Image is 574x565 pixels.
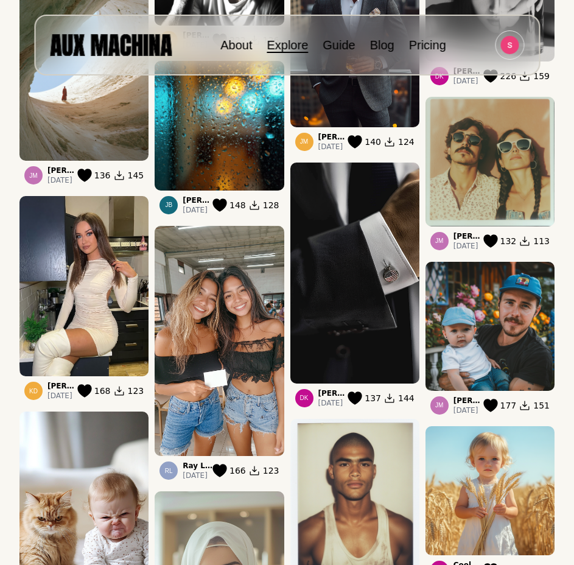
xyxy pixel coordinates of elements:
span: DK [435,73,444,80]
span: 137 [365,392,381,404]
button: 177 [483,399,517,412]
span: 136 [94,169,111,181]
div: Kevin Danry [24,382,43,400]
a: Pricing [409,38,446,52]
img: Avatar [500,36,519,54]
p: [DATE] [183,471,212,480]
span: 166 [229,465,246,477]
span: 159 [533,70,550,82]
p: [PERSON_NAME] [318,388,348,398]
span: DK [300,395,309,401]
span: 177 [500,399,517,412]
a: About [220,38,252,52]
span: 132 [500,235,517,247]
p: [DATE] [453,241,483,251]
img: 202411_c479e92f0d0b48d49acd92ffeec6d180.png [425,97,555,226]
button: 137 [348,391,381,405]
img: 202411_52a94595291a4c20beeb4b3480607c73.png [290,163,419,384]
span: 226 [500,70,517,82]
img: AUX MACHINA [50,34,172,55]
span: 123 [263,465,279,477]
p: [DATE] [318,142,348,152]
button: 159 [519,69,550,83]
span: JM [29,172,37,179]
div: Dan Kwarz [295,389,313,407]
p: [DATE] [47,391,77,401]
p: [DATE] [453,405,483,415]
button: 166 [212,464,246,477]
button: 140 [348,135,381,149]
p: [PERSON_NAME] [453,396,483,405]
span: 123 [128,385,144,397]
span: RL [165,468,173,474]
img: 202411_d67a9b753a774e879fdfd7f1ebe3c99d.png [425,262,555,391]
a: Blog [370,38,394,52]
img: 202411_53de4c7a687c4445bb33ed53c83fd2ba.png [425,426,555,555]
span: JM [435,237,443,244]
span: JB [165,202,172,208]
img: 202411_b6617c4c69414d4da456252c7b8d1175.png [155,61,284,190]
div: James Mondea [295,133,313,151]
img: 202411_5fc75da0246a4902b30d587da805cd3b.png [19,196,149,376]
button: 144 [383,391,415,405]
p: [PERSON_NAME] [453,231,483,241]
button: 124 [383,135,415,149]
span: 145 [128,169,144,181]
span: 128 [263,199,279,211]
p: [PERSON_NAME] [318,132,348,142]
button: 113 [519,234,550,248]
span: 124 [398,136,415,148]
div: John Barco [159,196,178,214]
span: JM [435,402,443,409]
div: Josephina Morell [430,396,449,415]
button: 136 [77,169,111,182]
button: 145 [113,169,144,182]
p: [DATE] [183,205,212,215]
p: [PERSON_NAME] [47,166,77,175]
button: 128 [248,198,279,212]
span: 113 [533,235,550,247]
span: JM [300,138,308,145]
span: 144 [398,392,415,404]
p: [DATE] [318,398,348,408]
span: 168 [94,385,111,397]
button: 168 [77,384,111,398]
button: 226 [483,69,517,83]
p: [DATE] [453,76,483,86]
p: [DATE] [47,175,77,185]
button: 123 [248,464,279,477]
p: Ray Loop [183,461,212,471]
span: KD [29,388,38,395]
button: 132 [483,234,517,248]
img: 202411_6a6f29213ec24ed18615ab62a4944acd.png [155,226,284,457]
button: 123 [113,384,144,398]
span: 151 [533,399,550,412]
div: Ray Loop [159,461,178,480]
a: Guide [323,38,355,52]
p: [PERSON_NAME] [183,195,212,205]
div: Josephina Morell [24,166,43,184]
div: Josephina Morell [430,232,449,250]
button: 148 [212,198,246,212]
p: [PERSON_NAME] [47,381,77,391]
button: 151 [519,399,550,412]
div: Dan Kwarz [430,67,449,85]
span: 140 [365,136,381,148]
span: 148 [229,199,246,211]
a: Explore [267,38,308,52]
